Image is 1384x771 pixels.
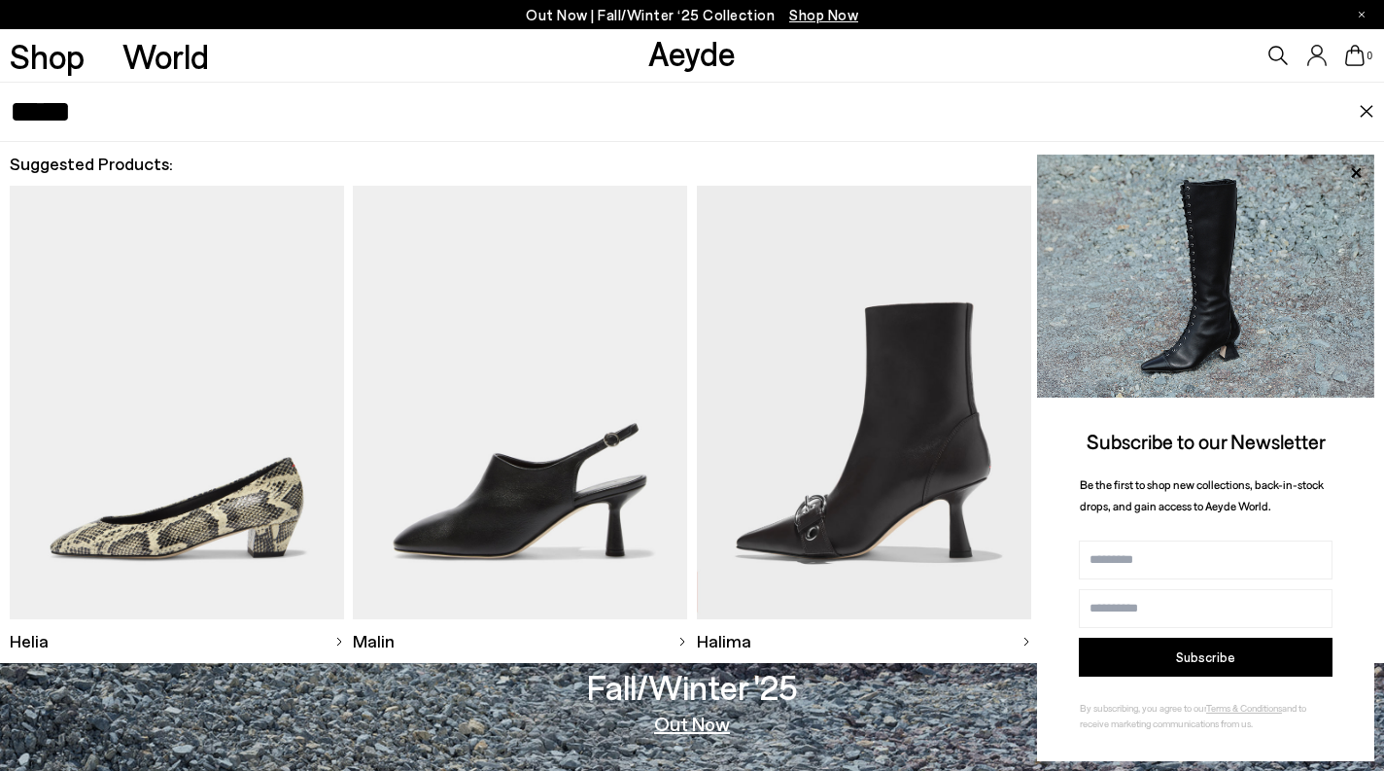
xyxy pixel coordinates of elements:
[697,619,1031,663] a: Halima
[1080,702,1206,714] span: By subscribing, you agree to our
[1365,51,1374,61] span: 0
[1345,45,1365,66] a: 0
[654,714,730,733] a: Out Now
[677,637,687,647] img: svg%3E
[526,3,858,27] p: Out Now | Fall/Winter ‘25 Collection
[697,629,751,653] span: Halima
[122,39,209,73] a: World
[334,637,344,647] img: svg%3E
[10,152,1374,176] h2: Suggested Products:
[1206,702,1282,714] a: Terms & Conditions
[10,186,344,619] img: Descriptive text
[587,670,798,704] h3: Fall/Winter '25
[10,619,344,663] a: Helia
[353,186,687,619] img: Descriptive text
[1079,638,1332,677] button: Subscribe
[10,39,85,73] a: Shop
[1359,105,1374,119] img: close.svg
[353,619,687,663] a: Malin
[1037,155,1374,398] img: 2a6287a1333c9a56320fd6e7b3c4a9a9.jpg
[353,629,395,653] span: Malin
[1021,637,1031,647] img: svg%3E
[1080,477,1324,513] span: Be the first to shop new collections, back-in-stock drops, and gain access to Aeyde World.
[697,186,1031,619] img: Descriptive text
[1087,429,1326,453] span: Subscribe to our Newsletter
[789,6,858,23] span: Navigate to /collections/new-in
[648,32,736,73] a: Aeyde
[10,629,49,653] span: Helia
